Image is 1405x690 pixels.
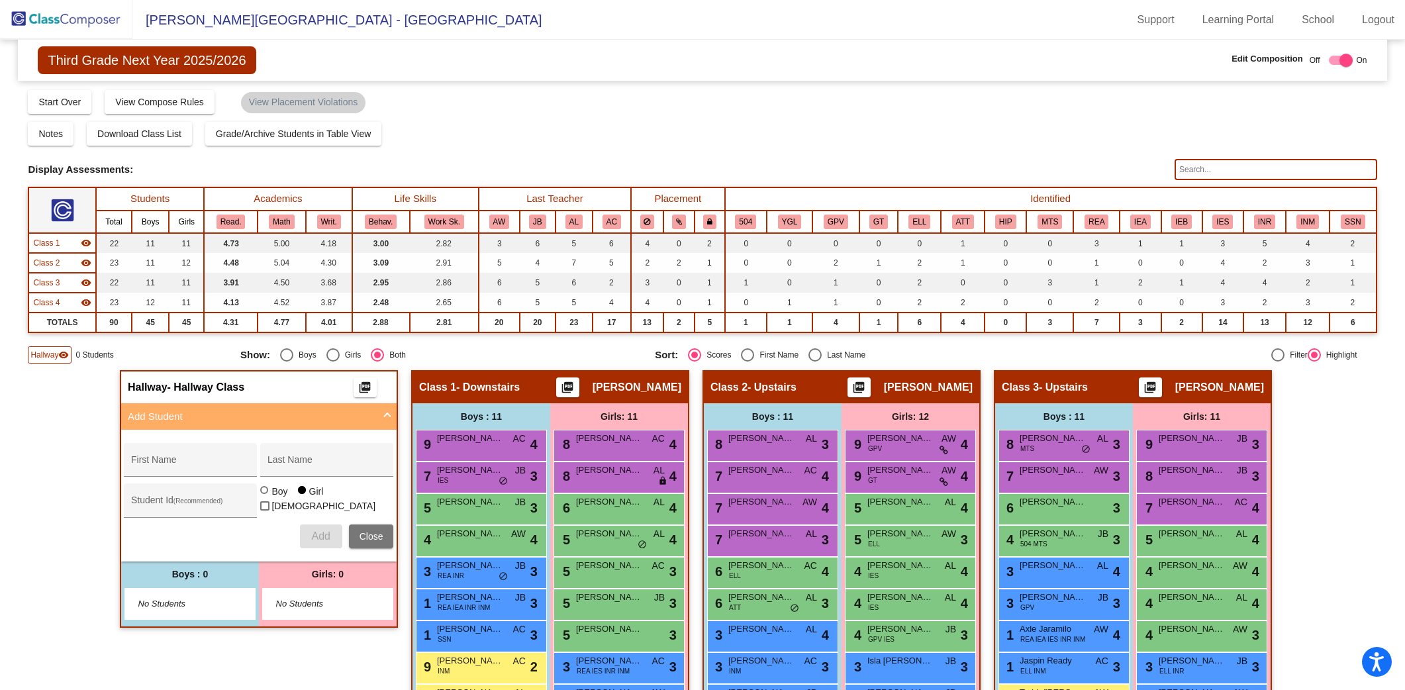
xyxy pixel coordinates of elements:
[1073,293,1120,313] td: 2
[1351,9,1405,30] a: Logout
[204,253,258,273] td: 4.48
[360,531,383,542] span: Close
[1120,233,1161,253] td: 1
[81,238,91,248] mat-icon: visibility
[28,233,96,253] td: Brooke Loch - Downstairs
[631,313,663,332] td: 13
[1175,159,1377,180] input: Search...
[352,187,479,211] th: Life Skills
[1133,403,1271,430] div: Girls: 11
[1243,253,1286,273] td: 2
[520,313,556,332] td: 20
[778,215,802,229] button: YGL
[81,297,91,308] mat-icon: visibility
[1120,211,1161,233] th: IEP-Academic
[851,381,867,399] mat-icon: picture_as_pdf
[96,253,132,273] td: 23
[812,211,859,233] th: Good Parent Volunteer
[81,258,91,268] mat-icon: visibility
[479,253,520,273] td: 5
[28,273,96,293] td: April Sampson - Upstairs
[663,293,695,313] td: 0
[352,293,410,313] td: 2.48
[28,164,133,175] span: Display Assessments:
[1291,9,1345,30] a: School
[593,211,631,233] th: April Carlson
[859,273,898,293] td: 0
[306,273,352,293] td: 3.68
[489,215,509,229] button: AW
[995,215,1016,229] button: HIP
[28,253,96,273] td: Catherine Vialpando - Upstairs
[311,530,330,542] span: Add
[131,460,250,470] input: First Name
[75,349,113,361] span: 0 Students
[767,293,812,313] td: 1
[942,432,956,446] span: AW
[652,432,665,446] span: AC
[1192,9,1285,30] a: Learning Portal
[1212,215,1233,229] button: IES
[631,293,663,313] td: 4
[132,233,169,253] td: 11
[204,233,258,253] td: 4.73
[168,381,245,394] span: - Hallway Class
[132,313,169,332] td: 45
[556,273,592,293] td: 6
[479,293,520,313] td: 6
[556,293,592,313] td: 5
[593,233,631,253] td: 6
[1161,211,1202,233] th: IEP-Behavioral
[725,233,767,253] td: 0
[306,293,352,313] td: 3.87
[952,215,974,229] button: ATT
[1142,381,1158,399] mat-icon: picture_as_pdf
[985,273,1026,293] td: 0
[204,313,258,332] td: 4.31
[352,253,410,273] td: 3.09
[1130,215,1151,229] button: IEA
[559,381,575,399] mat-icon: picture_as_pdf
[33,237,60,249] span: Class 1
[132,9,542,30] span: [PERSON_NAME][GEOGRAPHIC_DATA] - [GEOGRAPHIC_DATA]
[655,348,1059,362] mat-radio-group: Select an option
[529,215,546,229] button: JB
[995,403,1133,430] div: Boys : 11
[1321,349,1357,361] div: Highlight
[306,253,352,273] td: 4.30
[269,215,294,229] button: Math
[867,432,934,445] span: [PERSON_NAME]
[96,211,132,233] th: Total
[1159,432,1225,445] span: [PERSON_NAME]
[550,403,688,430] div: Girls: 11
[258,293,306,313] td: 4.52
[1286,233,1330,253] td: 4
[105,90,215,114] button: View Compose Rules
[1330,211,1376,233] th: Significant support needs
[556,253,592,273] td: 7
[767,253,812,273] td: 0
[941,293,985,313] td: 2
[704,403,842,430] div: Boys : 11
[354,377,377,397] button: Print Students Details
[859,313,898,332] td: 1
[859,211,898,233] th: Gifted and Talented
[1073,313,1120,332] td: 7
[1341,215,1365,229] button: SSN
[985,293,1026,313] td: 0
[96,313,132,332] td: 90
[556,233,592,253] td: 5
[941,313,985,332] td: 4
[631,273,663,293] td: 3
[258,273,306,293] td: 4.50
[1175,381,1264,394] span: [PERSON_NAME]
[1120,273,1161,293] td: 2
[1038,215,1062,229] button: MTS
[908,215,930,229] button: ELL
[1026,211,1073,233] th: Student was brought to the MTSS process
[293,349,316,361] div: Boys
[1026,253,1073,273] td: 0
[169,211,204,233] th: Girls
[58,350,69,360] mat-icon: visibility
[1202,233,1243,253] td: 3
